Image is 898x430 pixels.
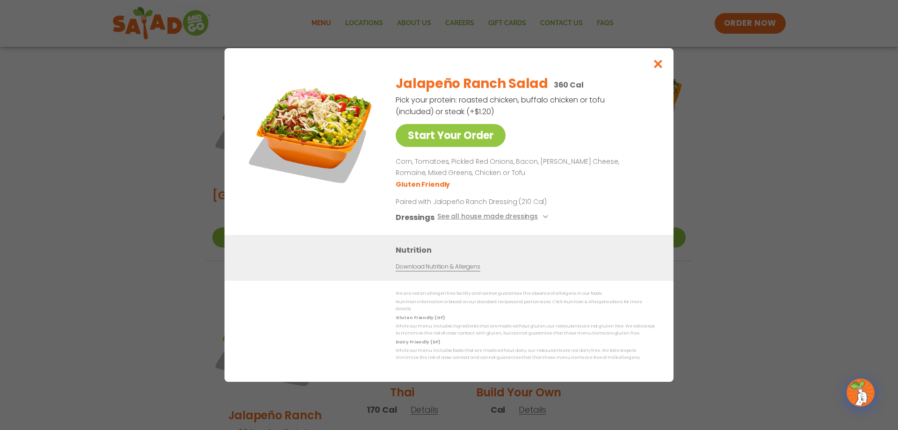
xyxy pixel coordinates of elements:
p: While our menu includes ingredients that are made without gluten, our restaurants are not gluten ... [396,323,655,337]
p: While our menu includes foods that are made without dairy, our restaurants are not dairy free. We... [396,347,655,362]
strong: Gluten Friendly (GF) [396,315,444,321]
p: We are not an allergen free facility and cannot guarantee the absence of allergens in our foods. [396,290,655,297]
button: See all house made dressings [437,211,551,223]
img: wpChatIcon [847,379,874,406]
h2: Jalapeño Ranch Salad [396,74,548,94]
h3: Dressings [396,211,435,223]
a: Download Nutrition & Allergens [396,262,480,271]
button: Close modal [643,48,673,80]
p: Paired with Jalapeño Ranch Dressing (210 Cal) [396,197,569,207]
strong: Dairy Friendly (DF) [396,339,440,345]
p: Corn, Tomatoes, Pickled Red Onions, Bacon, [PERSON_NAME] Cheese, Romaine, Mixed Greens, Chicken o... [396,156,651,179]
li: Gluten Friendly [396,180,451,189]
img: Featured product photo for Jalapeño Ranch Salad [246,67,377,198]
h3: Nutrition [396,244,659,256]
a: Start Your Order [396,124,506,147]
p: Pick your protein: roasted chicken, buffalo chicken or tofu (included) or steak (+$1.20) [396,94,606,117]
p: Nutrition information is based on our standard recipes and portion sizes. Click Nutrition & Aller... [396,299,655,313]
p: 360 Cal [554,79,584,91]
